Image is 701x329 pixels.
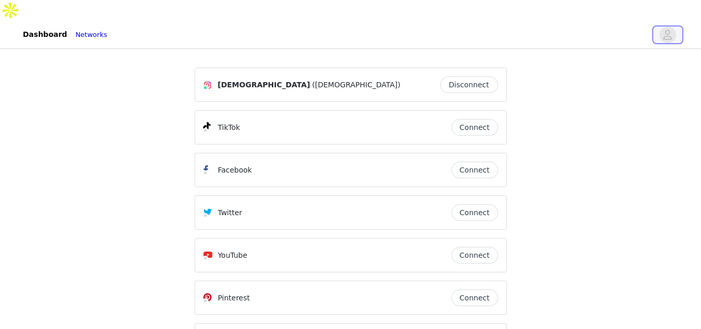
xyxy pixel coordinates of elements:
[218,293,250,304] p: Pinterest
[440,76,498,93] button: Disconnect
[75,30,107,40] a: Networks
[218,122,240,133] p: TikTok
[218,80,310,90] span: [DEMOGRAPHIC_DATA]
[218,207,242,218] p: Twitter
[663,27,672,43] div: avatar
[17,23,73,46] a: Dashboard
[218,250,248,261] p: YouTube
[218,165,252,176] p: Facebook
[451,162,498,178] button: Connect
[451,247,498,264] button: Connect
[451,119,498,136] button: Connect
[312,80,401,90] span: ([DEMOGRAPHIC_DATA])
[451,204,498,221] button: Connect
[451,289,498,306] button: Connect
[203,81,212,89] img: Instagram Icon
